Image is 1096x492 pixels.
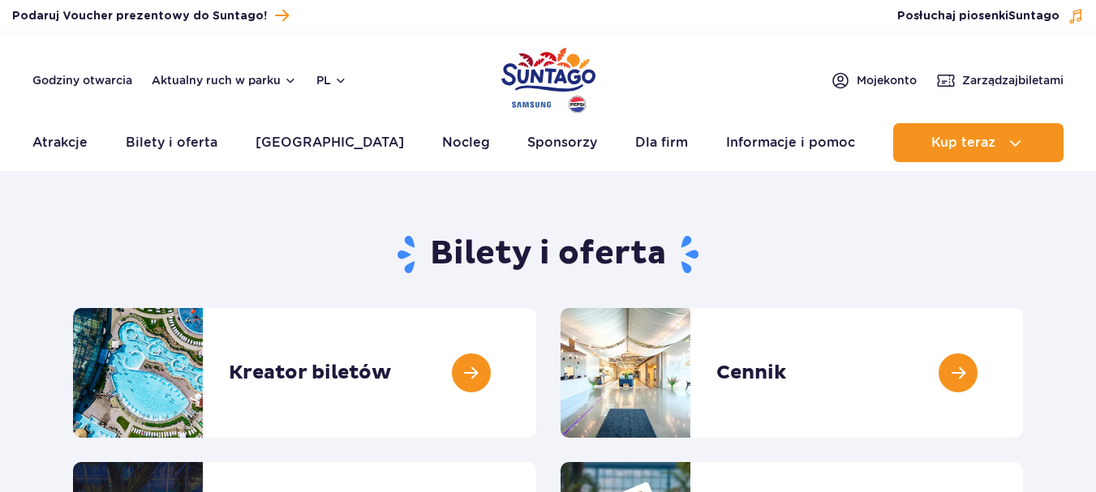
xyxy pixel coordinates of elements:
[501,41,595,115] a: Park of Poland
[527,123,597,162] a: Sponsorzy
[126,123,217,162] a: Bilety i oferta
[726,123,855,162] a: Informacje i pomoc
[962,72,1064,88] span: Zarządzaj biletami
[893,123,1064,162] button: Kup teraz
[1008,11,1059,22] span: Suntago
[32,123,88,162] a: Atrakcje
[897,8,1084,24] button: Posłuchaj piosenkiSuntago
[897,8,1059,24] span: Posłuchaj piosenki
[936,71,1064,90] a: Zarządzajbiletami
[442,123,490,162] a: Nocleg
[857,72,917,88] span: Moje konto
[73,233,1023,276] h1: Bilety i oferta
[256,123,404,162] a: [GEOGRAPHIC_DATA]
[12,8,267,24] span: Podaruj Voucher prezentowy do Suntago!
[12,5,289,27] a: Podaruj Voucher prezentowy do Suntago!
[931,135,995,150] span: Kup teraz
[152,74,297,87] button: Aktualny ruch w parku
[831,71,917,90] a: Mojekonto
[32,72,132,88] a: Godziny otwarcia
[316,72,347,88] button: pl
[635,123,688,162] a: Dla firm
